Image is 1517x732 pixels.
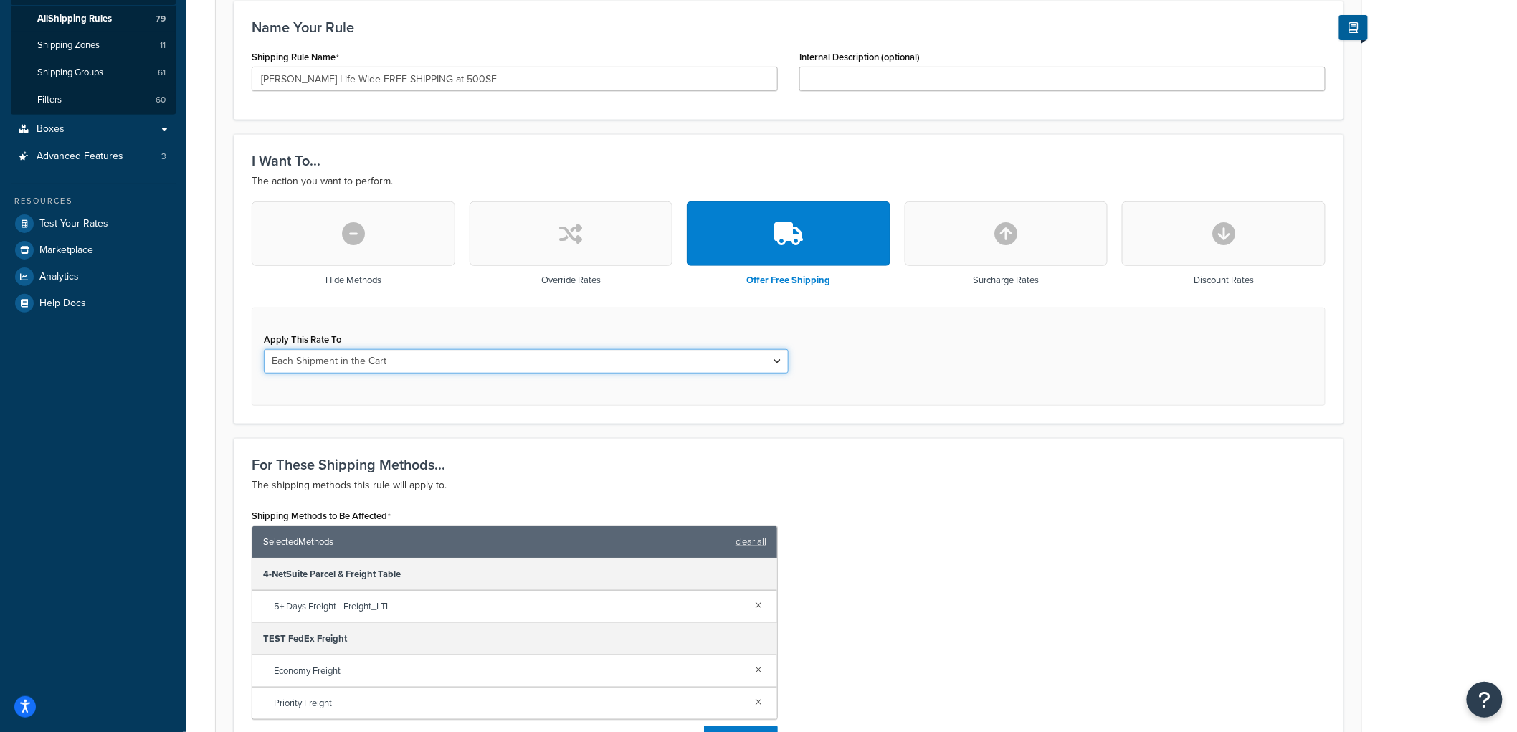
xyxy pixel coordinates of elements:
[156,13,166,25] span: 79
[11,60,176,86] a: Shipping Groups61
[39,218,108,230] span: Test Your Rates
[799,52,920,62] label: Internal Description (optional)
[252,153,1326,168] h3: I Want To...
[160,39,166,52] span: 11
[37,123,65,136] span: Boxes
[263,532,728,552] span: Selected Methods
[11,116,176,143] a: Boxes
[11,6,176,32] a: AllShipping Rules79
[252,173,1326,190] p: The action you want to perform.
[252,477,1326,494] p: The shipping methods this rule will apply to.
[11,32,176,59] a: Shipping Zones11
[37,94,62,106] span: Filters
[1339,15,1368,40] button: Show Help Docs
[252,457,1326,472] h3: For These Shipping Methods...
[11,237,176,263] a: Marketplace
[274,596,743,617] span: 5+ Days Freight - Freight_LTL
[11,87,176,113] li: Filters
[39,298,86,310] span: Help Docs
[11,143,176,170] li: Advanced Features
[274,661,743,681] span: Economy Freight
[736,532,766,552] a: clear all
[11,290,176,316] a: Help Docs
[746,275,830,285] h3: Offer Free Shipping
[39,271,79,283] span: Analytics
[37,13,112,25] span: All Shipping Rules
[11,32,176,59] li: Shipping Zones
[37,39,100,52] span: Shipping Zones
[37,67,103,79] span: Shipping Groups
[974,275,1040,285] h3: Surcharge Rates
[11,87,176,113] a: Filters60
[11,264,176,290] a: Analytics
[252,510,391,522] label: Shipping Methods to Be Affected
[274,693,743,713] span: Priority Freight
[252,623,777,655] div: TEST FedEx Freight
[11,60,176,86] li: Shipping Groups
[11,211,176,237] a: Test Your Rates
[264,334,341,345] label: Apply This Rate To
[1194,275,1254,285] h3: Discount Rates
[541,275,601,285] h3: Override Rates
[11,143,176,170] a: Advanced Features3
[37,151,123,163] span: Advanced Features
[252,52,339,63] label: Shipping Rule Name
[161,151,166,163] span: 3
[158,67,166,79] span: 61
[39,244,93,257] span: Marketplace
[252,558,777,591] div: 4-NetSuite Parcel & Freight Table
[11,195,176,207] div: Resources
[252,19,1326,35] h3: Name Your Rule
[325,275,381,285] h3: Hide Methods
[156,94,166,106] span: 60
[1467,682,1503,718] button: Open Resource Center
